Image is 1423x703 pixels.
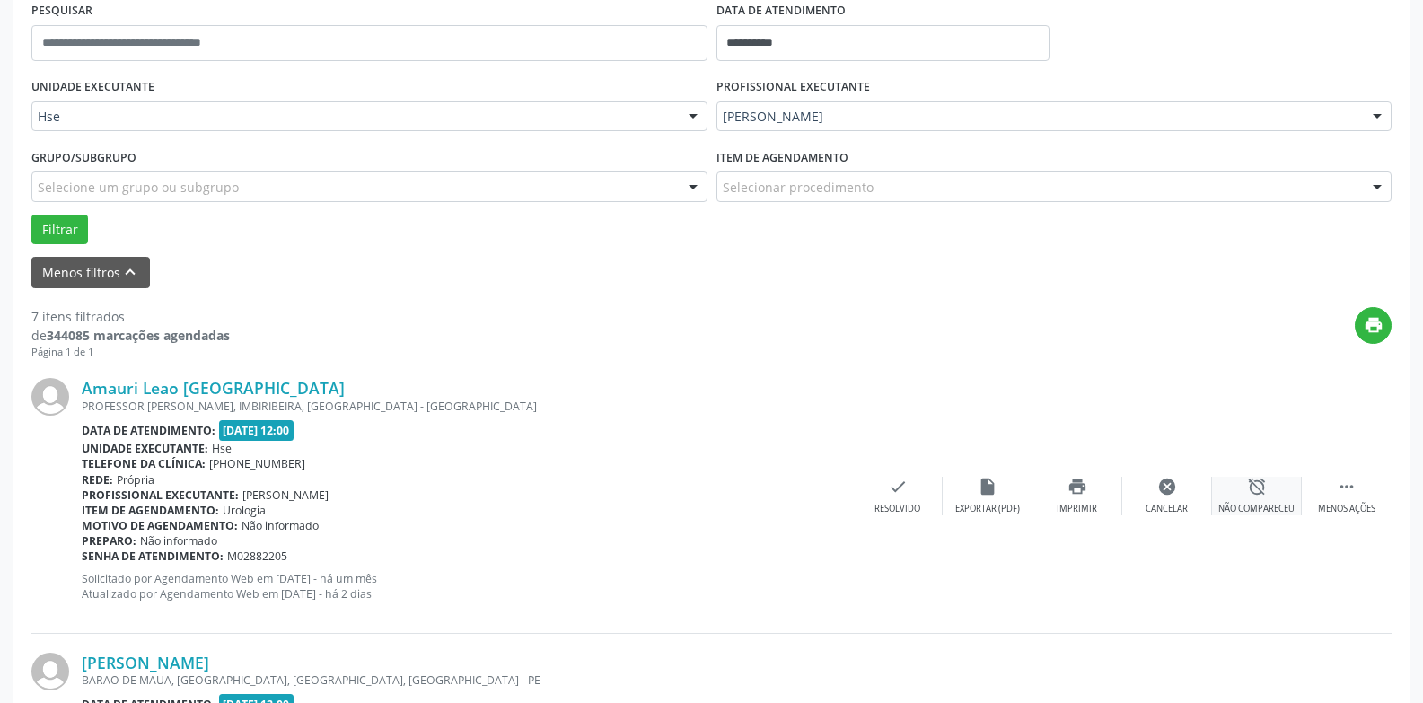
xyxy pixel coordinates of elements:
[82,653,209,672] a: [PERSON_NAME]
[227,549,287,564] span: M02882205
[31,345,230,360] div: Página 1 de 1
[82,672,1122,688] div: BARAO DE MAUA, [GEOGRAPHIC_DATA], [GEOGRAPHIC_DATA], [GEOGRAPHIC_DATA] - PE
[31,307,230,326] div: 7 itens filtrados
[82,549,224,564] b: Senha de atendimento:
[82,441,208,456] b: Unidade executante:
[223,503,266,518] span: Urologia
[1067,477,1087,496] i: print
[82,378,345,398] a: Amauri Leao [GEOGRAPHIC_DATA]
[1355,307,1392,344] button: print
[82,533,136,549] b: Preparo:
[117,472,154,488] span: Própria
[31,326,230,345] div: de
[38,108,671,126] span: Hse
[874,503,920,515] div: Resolvido
[82,423,215,438] b: Data de atendimento:
[978,477,997,496] i: insert_drive_file
[716,144,848,171] label: Item de agendamento
[723,108,1356,126] span: [PERSON_NAME]
[38,178,239,197] span: Selecione um grupo ou subgrupo
[120,262,140,282] i: keyboard_arrow_up
[888,477,908,496] i: check
[31,144,136,171] label: Grupo/Subgrupo
[82,518,238,533] b: Motivo de agendamento:
[242,488,329,503] span: [PERSON_NAME]
[82,456,206,471] b: Telefone da clínica:
[1146,503,1188,515] div: Cancelar
[31,215,88,245] button: Filtrar
[955,503,1020,515] div: Exportar (PDF)
[219,420,294,441] span: [DATE] 12:00
[140,533,217,549] span: Não informado
[1157,477,1177,496] i: cancel
[31,74,154,101] label: UNIDADE EXECUTANTE
[1218,503,1295,515] div: Não compareceu
[1057,503,1097,515] div: Imprimir
[82,472,113,488] b: Rede:
[47,327,230,344] strong: 344085 marcações agendadas
[31,378,69,416] img: img
[82,488,239,503] b: Profissional executante:
[82,503,219,518] b: Item de agendamento:
[1318,503,1375,515] div: Menos ações
[82,571,853,602] p: Solicitado por Agendamento Web em [DATE] - há um mês Atualizado por Agendamento Web em [DATE] - h...
[212,441,232,456] span: Hse
[31,653,69,690] img: img
[1364,315,1383,335] i: print
[242,518,319,533] span: Não informado
[209,456,305,471] span: [PHONE_NUMBER]
[31,257,150,288] button: Menos filtroskeyboard_arrow_up
[82,399,853,414] div: PROFESSOR [PERSON_NAME], IMBIRIBEIRA, [GEOGRAPHIC_DATA] - [GEOGRAPHIC_DATA]
[716,74,870,101] label: PROFISSIONAL EXECUTANTE
[723,178,874,197] span: Selecionar procedimento
[1337,477,1357,496] i: 
[1247,477,1267,496] i: alarm_off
